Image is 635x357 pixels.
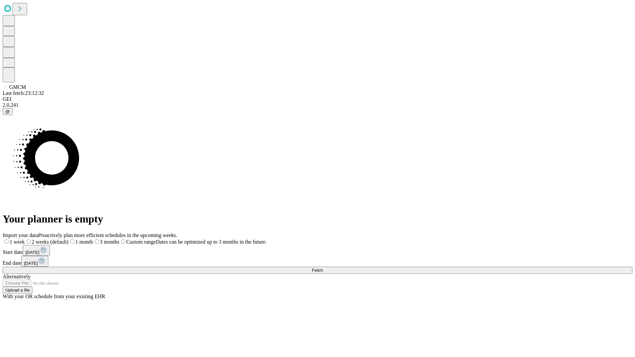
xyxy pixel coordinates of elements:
[3,245,632,256] div: Start date
[121,239,125,244] input: Custom rangeDates can be optimized up to 3 months in the future.
[3,108,13,115] button: @
[9,84,26,90] span: GMCM
[23,245,50,256] button: [DATE]
[3,287,32,294] button: Upload a file
[126,239,156,245] span: Custom range
[3,213,632,225] h1: Your planner is empty
[3,232,38,238] span: Import your data
[26,239,31,244] input: 2 weeks (default)
[32,239,68,245] span: 2 weeks (default)
[70,239,74,244] input: 1 month
[75,239,93,245] span: 1 month
[21,256,48,267] button: [DATE]
[3,102,632,108] div: 2.0.241
[312,268,323,273] span: Fetch
[3,96,632,102] div: GEI
[3,256,632,267] div: End date
[3,294,105,299] span: With your OR schedule from your existing EHR
[5,109,10,114] span: @
[4,239,9,244] input: 1 week
[100,239,119,245] span: 3 months
[95,239,99,244] input: 3 months
[10,239,25,245] span: 1 week
[3,267,632,274] button: Fetch
[25,250,39,255] span: [DATE]
[24,261,38,266] span: [DATE]
[3,90,44,96] span: Last fetch: 23:12:32
[156,239,267,245] span: Dates can be optimized up to 3 months in the future.
[38,232,177,238] span: Proactively plan more efficient schedules in the upcoming weeks.
[3,274,30,279] span: Alternatively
